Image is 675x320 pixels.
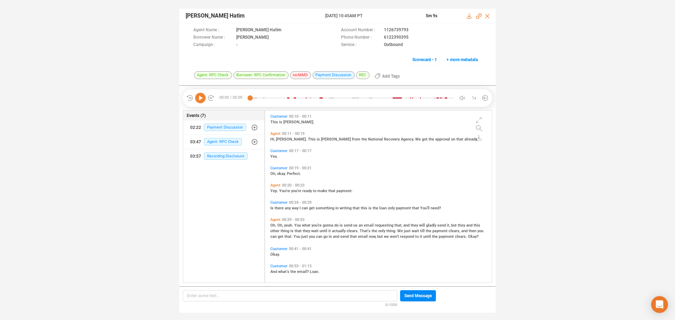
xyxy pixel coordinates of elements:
span: ready [302,189,313,193]
span: get [278,234,284,239]
span: Add Tags [382,71,400,82]
span: clears, [449,229,461,233]
span: + more metadata [446,54,478,65]
span: the [361,137,368,142]
span: National [368,137,384,142]
span: already. [464,137,478,142]
span: Send Message [404,290,432,301]
span: 00:19 - 00:21 [288,166,313,170]
span: is [368,206,373,210]
span: but [451,223,458,228]
span: can [270,234,278,239]
span: and [403,223,411,228]
span: and [466,223,474,228]
span: And [270,269,278,274]
span: That's [360,229,372,233]
button: Scorecard • 1 [409,54,441,65]
span: 1126739793 [384,27,409,34]
span: then [469,229,477,233]
span: You'll [420,206,431,210]
span: Loan. [310,269,319,274]
span: they [303,229,311,233]
div: grid [269,112,492,282]
span: will [419,223,426,228]
span: that, [394,223,403,228]
span: payment [396,206,412,210]
span: Service : [341,41,380,49]
span: approval [435,137,451,142]
span: the [426,229,432,233]
span: 00:24 - 00:29 [288,200,313,205]
span: Recovery [384,137,401,142]
span: can [316,234,323,239]
span: email? [297,269,310,274]
span: in [329,234,333,239]
span: until [320,229,328,233]
button: + more metadata [443,54,482,65]
span: that [295,229,303,233]
span: 00:53 - 01:13 [288,264,313,268]
button: 02:22Payment Discussion [183,120,264,135]
span: us [353,223,359,228]
span: this [474,223,480,228]
span: Is [270,206,275,210]
span: yeah. [284,223,294,228]
span: Account Number : [341,27,380,34]
span: You're [279,189,291,193]
span: 5m 9s [426,13,437,18]
span: Customer [270,200,288,205]
span: other [270,229,281,233]
span: that [412,206,420,210]
span: the [432,234,439,239]
span: Payment Discussion [313,71,355,79]
span: We [415,137,422,142]
div: 03:57 [190,151,201,162]
span: something [316,206,335,210]
span: they [458,223,466,228]
span: I [300,206,302,210]
span: [PERSON_NAME] [321,137,352,142]
span: that [350,234,358,239]
span: an [359,223,364,228]
span: what's [278,269,290,274]
span: we [384,234,390,239]
span: Okay? [468,234,478,239]
span: in [335,206,340,210]
span: - [236,41,238,49]
span: the [429,137,435,142]
span: Phone Number : [341,34,380,41]
span: okay. [277,171,287,176]
span: Customer [270,247,288,251]
span: you're [291,189,302,193]
span: from [352,137,361,142]
span: it, [447,223,451,228]
span: send [344,223,353,228]
span: and [333,234,340,239]
span: Agency. [401,137,415,142]
span: the [372,229,378,233]
span: it [328,229,332,233]
span: [PERSON_NAME] [236,34,269,41]
span: Borrower Name : [193,34,233,41]
div: Open Intercom Messenger [651,296,668,313]
span: loan [379,206,388,210]
span: but [377,234,384,239]
span: Yes. [270,154,278,159]
span: you [477,229,483,233]
span: gonna [323,223,334,228]
span: Oh, [270,171,277,176]
span: You [294,234,301,239]
span: no-MMD [290,71,311,79]
span: any [285,206,292,210]
span: they [411,223,419,228]
span: to [415,234,420,239]
span: 00:11 - 00:19 [281,131,306,136]
span: the [290,269,297,274]
span: do [334,223,340,228]
span: Oh. [270,223,277,228]
span: got [422,137,429,142]
span: clears. [455,234,468,239]
span: send [437,223,447,228]
span: payment [439,234,455,239]
button: 03:47Agent: RPC Check [183,135,264,149]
